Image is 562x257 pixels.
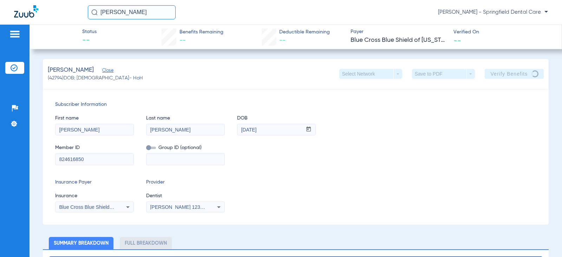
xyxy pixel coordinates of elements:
img: Zuub Logo [14,5,38,18]
span: Blue Cross Blue Shield Of [US_STATE] [59,204,145,210]
span: DOB [237,115,316,122]
img: hamburger-icon [9,30,20,38]
span: Subscriber Information [55,101,536,108]
span: (42794) DOB: [DEMOGRAPHIC_DATA] - HoH [48,75,143,82]
span: -- [279,37,286,44]
span: Benefits Remaining [179,28,223,36]
span: Blue Cross Blue Shield of [US_STATE] [351,36,447,45]
span: First name [55,115,134,122]
span: Close [102,68,109,75]
span: Group ID (optional) [146,144,225,152]
span: Dentist [146,192,225,200]
span: Status [82,28,97,36]
span: Deductible Remaining [279,28,330,36]
li: Full Breakdown [120,237,172,249]
input: Search for patients [88,5,176,19]
li: Summary Breakdown [49,237,113,249]
span: Member ID [55,144,134,152]
span: -- [82,36,97,46]
span: Insurance [55,192,134,200]
span: [PERSON_NAME] [48,66,94,75]
img: Search Icon [91,9,98,15]
span: -- [179,37,186,44]
span: Provider [146,179,225,186]
span: [PERSON_NAME] 1235410028 [150,204,219,210]
span: Verified On [453,28,550,36]
button: Open calendar [302,124,315,135]
span: [PERSON_NAME] - Springfield Dental Care [438,9,548,16]
span: Last name [146,115,225,122]
span: Payer [351,28,447,36]
span: -- [453,37,461,44]
span: Insurance Payer [55,179,134,186]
